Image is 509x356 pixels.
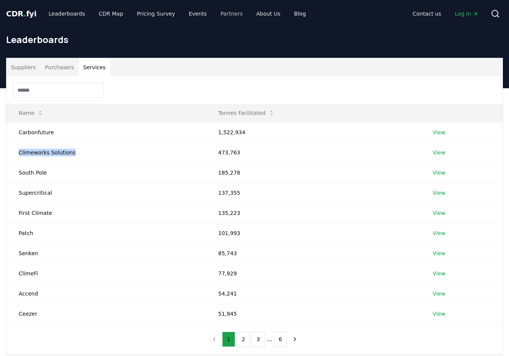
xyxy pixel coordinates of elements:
a: CDR Map [93,7,129,21]
span: . [24,9,26,18]
span: CDR fyi [6,9,37,18]
td: 185,278 [206,162,421,183]
a: About Us [250,7,286,21]
a: View [433,129,445,136]
a: View [433,149,445,156]
button: Services [79,58,110,76]
td: Climeworks Solutions [6,142,206,162]
button: Name [13,105,49,121]
h1: Leaderboards [6,33,503,46]
a: View [433,250,445,257]
span: Log in [455,10,479,17]
td: South Pole [6,162,206,183]
a: View [433,310,445,318]
td: 1,522,934 [206,122,421,142]
td: 54,241 [206,283,421,304]
td: 85,743 [206,243,421,263]
a: View [433,290,445,297]
button: 6 [274,332,287,347]
li: ... [266,335,272,344]
nav: Main [407,7,485,21]
a: Leaderboards [43,7,91,21]
a: View [433,270,445,277]
a: Contact us [407,7,447,21]
td: 135,223 [206,203,421,223]
button: Purchasers [40,58,79,76]
td: 137,355 [206,183,421,203]
td: 77,929 [206,263,421,283]
a: CDR.fyi [6,8,37,19]
button: 2 [237,332,250,347]
button: Suppliers [6,58,40,76]
a: View [433,209,445,217]
a: View [433,169,445,176]
td: First Climate [6,203,206,223]
td: Senken [6,243,206,263]
a: Log in [449,7,485,21]
a: View [433,189,445,197]
a: View [433,229,445,237]
a: Events [183,7,213,21]
button: next page [288,332,301,347]
td: Accend [6,283,206,304]
a: Blog [288,7,312,21]
a: Partners [215,7,249,21]
button: Tonnes Facilitated [212,105,281,121]
td: Supercritical [6,183,206,203]
nav: Main [43,7,312,21]
td: ClimeFi [6,263,206,283]
a: Pricing Survey [131,7,181,21]
td: Ceezer [6,304,206,324]
button: 3 [251,332,265,347]
td: 51,945 [206,304,421,324]
td: 101,993 [206,223,421,243]
td: 473,763 [206,142,421,162]
td: Patch [6,223,206,243]
button: 1 [222,332,235,347]
td: Carbonfuture [6,122,206,142]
